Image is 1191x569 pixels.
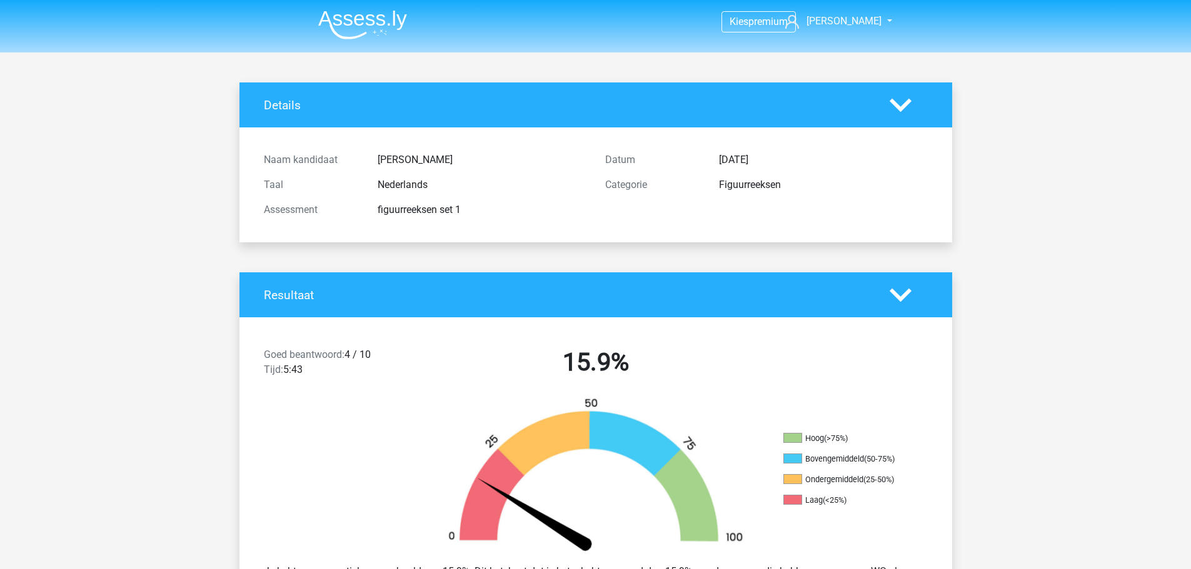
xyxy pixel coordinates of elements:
[730,16,748,27] span: Kies
[710,177,937,192] div: Figuurreeksen
[710,152,937,167] div: [DATE]
[863,475,894,484] div: (25-50%)
[427,397,765,554] img: 16.48904d8a215e.png
[783,495,908,506] li: Laag
[318,10,407,39] img: Assessly
[783,453,908,465] li: Bovengemiddeld
[368,152,596,167] div: [PERSON_NAME]
[264,349,344,360] span: Goed beantwoord:
[264,98,871,112] h4: Details
[722,13,795,30] a: Kiespremium
[254,202,368,217] div: Assessment
[264,364,283,375] span: Tijd:
[368,177,596,192] div: Nederlands
[254,347,425,382] div: 4 / 10 5:43
[823,495,847,505] div: (<25%)
[264,288,871,302] h4: Resultaat
[807,15,882,27] span: [PERSON_NAME]
[435,347,757,377] h2: 15.9%
[780,14,883,29] a: [PERSON_NAME]
[864,454,895,463] div: (50-75%)
[254,152,368,167] div: Naam kandidaat
[824,433,848,443] div: (>75%)
[783,433,908,444] li: Hoog
[254,177,368,192] div: Taal
[596,152,710,167] div: Datum
[596,177,710,192] div: Categorie
[748,16,788,27] span: premium
[783,474,908,485] li: Ondergemiddeld
[368,202,596,217] div: figuurreeksen set 1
